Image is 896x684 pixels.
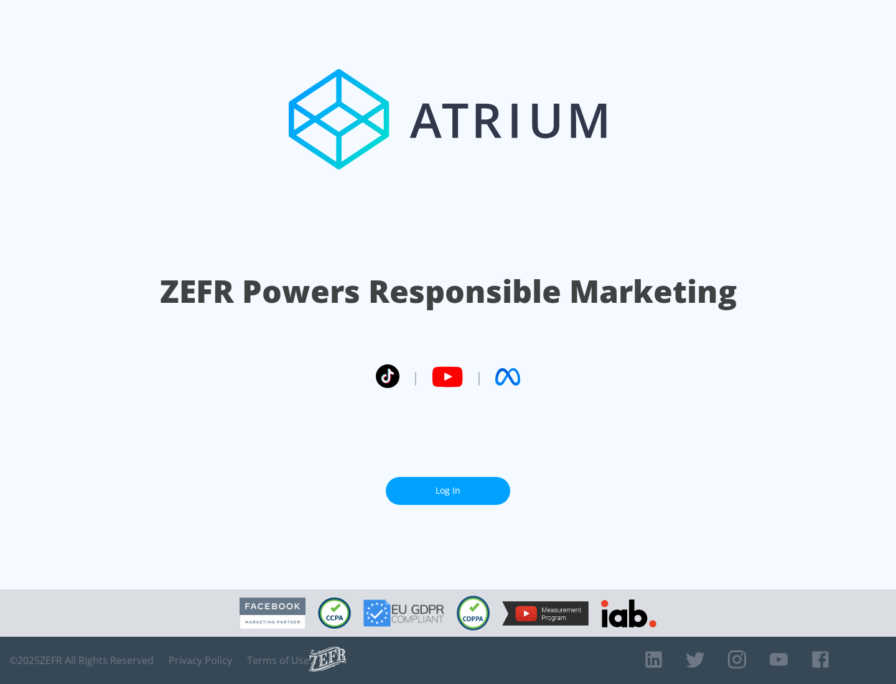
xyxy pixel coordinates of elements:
a: Terms of Use [247,654,309,667]
img: CCPA Compliant [318,598,351,629]
img: COPPA Compliant [457,596,490,631]
h1: ZEFR Powers Responsible Marketing [160,270,737,313]
img: GDPR Compliant [363,599,444,627]
span: © 2025 ZEFR All Rights Reserved [9,654,154,667]
img: Facebook Marketing Partner [240,598,306,629]
a: Log In [386,477,510,505]
span: | [475,367,483,386]
img: IAB [601,599,656,627]
a: Privacy Policy [169,654,232,667]
span: | [412,367,419,386]
img: YouTube Measurement Program [502,601,589,626]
